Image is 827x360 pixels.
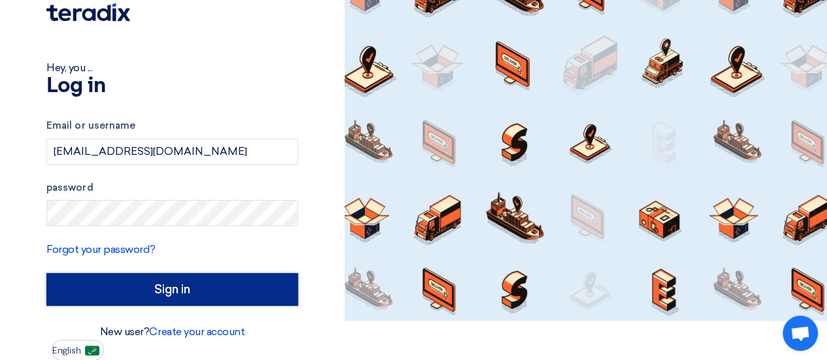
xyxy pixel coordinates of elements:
a: Forgot your password? [46,243,156,255]
font: New user? [100,325,150,338]
font: Log in [46,76,105,97]
font: Hey, you ... [46,61,92,74]
input: Sign in [46,273,298,306]
a: Create your account [149,325,245,338]
input: Enter your business email or username [46,139,298,165]
div: Open chat [783,316,818,351]
font: Email or username [46,120,135,131]
font: password [46,182,93,193]
img: ar-AR.png [85,346,99,355]
font: English [52,345,81,356]
img: Teradix logo [46,3,130,22]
